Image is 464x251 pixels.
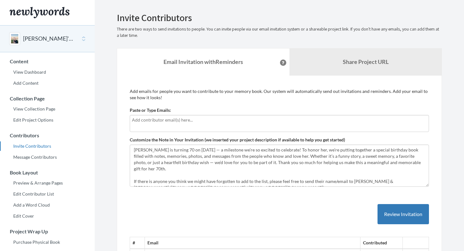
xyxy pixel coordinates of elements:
p: There are two ways to send invitations to people. You can invite people via our email invitation ... [117,26,442,39]
strong: Email Invitation with Reminders [164,58,243,65]
p: Add emails for people you want to contribute to your memory book. Our system will automatically s... [130,88,429,101]
input: Add contributor email(s) here... [132,117,427,123]
label: Customize the Note in Your Invitation (we inserted your project description if available to help ... [130,137,345,143]
h2: Invite Contributors [117,13,442,23]
label: Paste or Type Emails: [130,107,171,113]
h3: Collection Page [0,96,95,101]
h3: Contributors [0,133,95,138]
iframe: Opens a widget where you can chat to one of our agents [415,232,458,248]
textarea: [PERSON_NAME] is turning 70 on [DATE] — a milestone we’re so excited to celebrate! To honor her, ... [130,145,429,187]
h3: Content [0,59,95,64]
th: # [130,237,145,249]
h3: Book Layout [0,170,95,175]
th: Contributed [360,237,402,249]
th: Email [145,237,360,249]
img: Newlywords logo [9,7,69,18]
b: Share Project URL [343,58,389,65]
button: [PERSON_NAME]'s 70th Birthday [23,35,74,43]
button: Review Invitation [378,204,429,225]
h3: Project Wrap Up [0,229,95,234]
